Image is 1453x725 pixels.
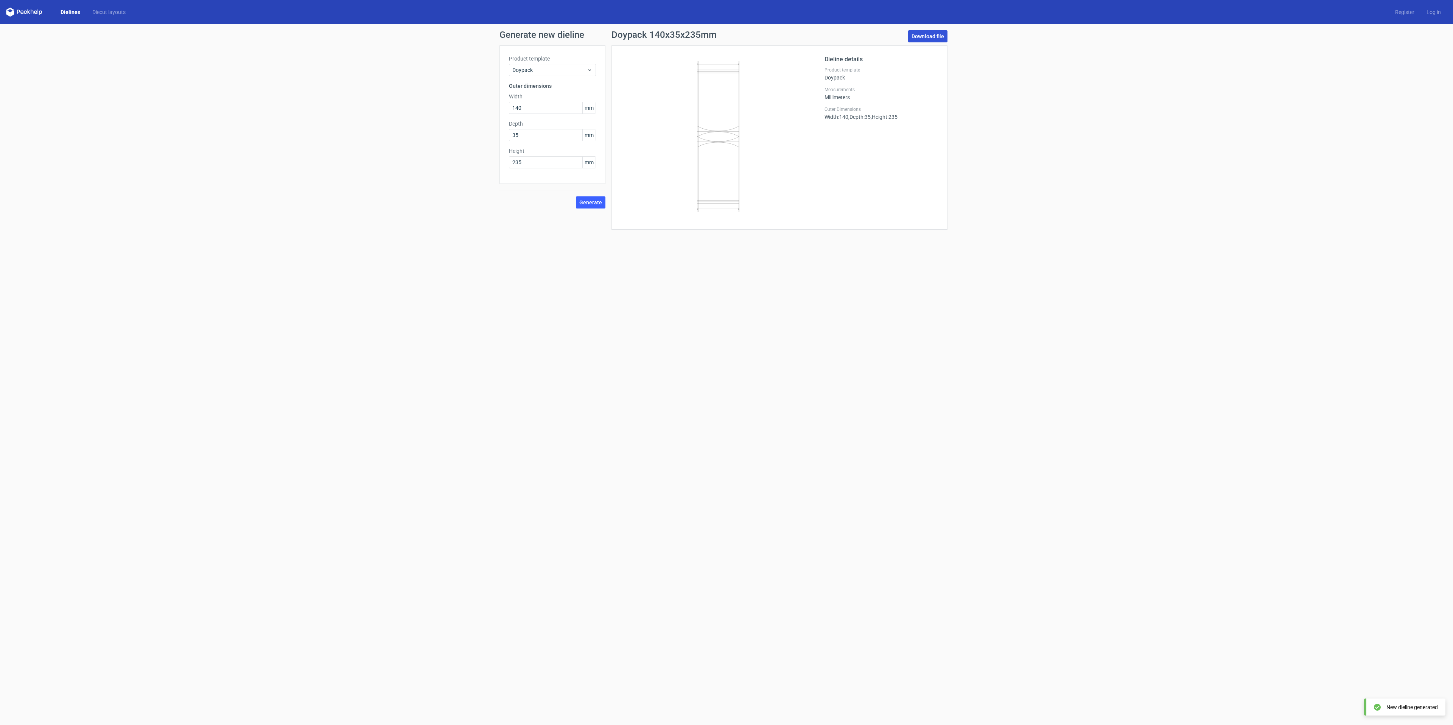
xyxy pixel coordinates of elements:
span: Width : 140 [825,114,848,120]
span: mm [582,157,596,168]
a: Log in [1420,8,1447,16]
span: mm [582,102,596,114]
span: , Height : 235 [871,114,898,120]
div: Millimeters [825,87,938,100]
h1: Doypack 140x35x235mm [611,30,717,39]
div: New dieline generated [1386,703,1438,711]
label: Outer Dimensions [825,106,938,112]
label: Product template [509,55,596,62]
div: Doypack [825,67,938,81]
label: Width [509,93,596,100]
label: Depth [509,120,596,128]
span: Doypack [512,66,587,74]
label: Product template [825,67,938,73]
label: Height [509,147,596,155]
span: mm [582,129,596,141]
a: Download file [908,30,947,42]
h2: Dieline details [825,55,938,64]
span: , Depth : 35 [848,114,871,120]
label: Measurements [825,87,938,93]
h1: Generate new dieline [499,30,954,39]
h3: Outer dimensions [509,82,596,90]
button: Generate [576,196,605,208]
a: Dielines [54,8,86,16]
a: Diecut layouts [86,8,132,16]
a: Register [1389,8,1420,16]
span: Generate [579,200,602,205]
